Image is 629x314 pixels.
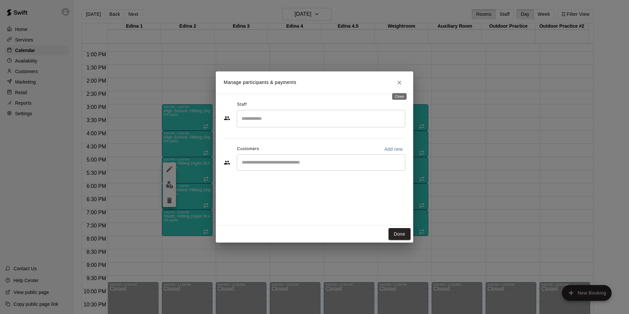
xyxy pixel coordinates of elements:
[237,110,405,127] div: Search staff
[224,159,230,166] svg: Customers
[237,99,247,110] span: Staff
[224,115,230,121] svg: Staff
[237,144,259,154] span: Customers
[237,154,405,171] div: Start typing to search customers...
[384,146,403,152] p: Add new
[224,79,296,86] p: Manage participants & payments
[389,228,411,240] button: Done
[392,93,407,100] div: Close
[393,77,405,89] button: Close
[382,144,405,154] button: Add new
